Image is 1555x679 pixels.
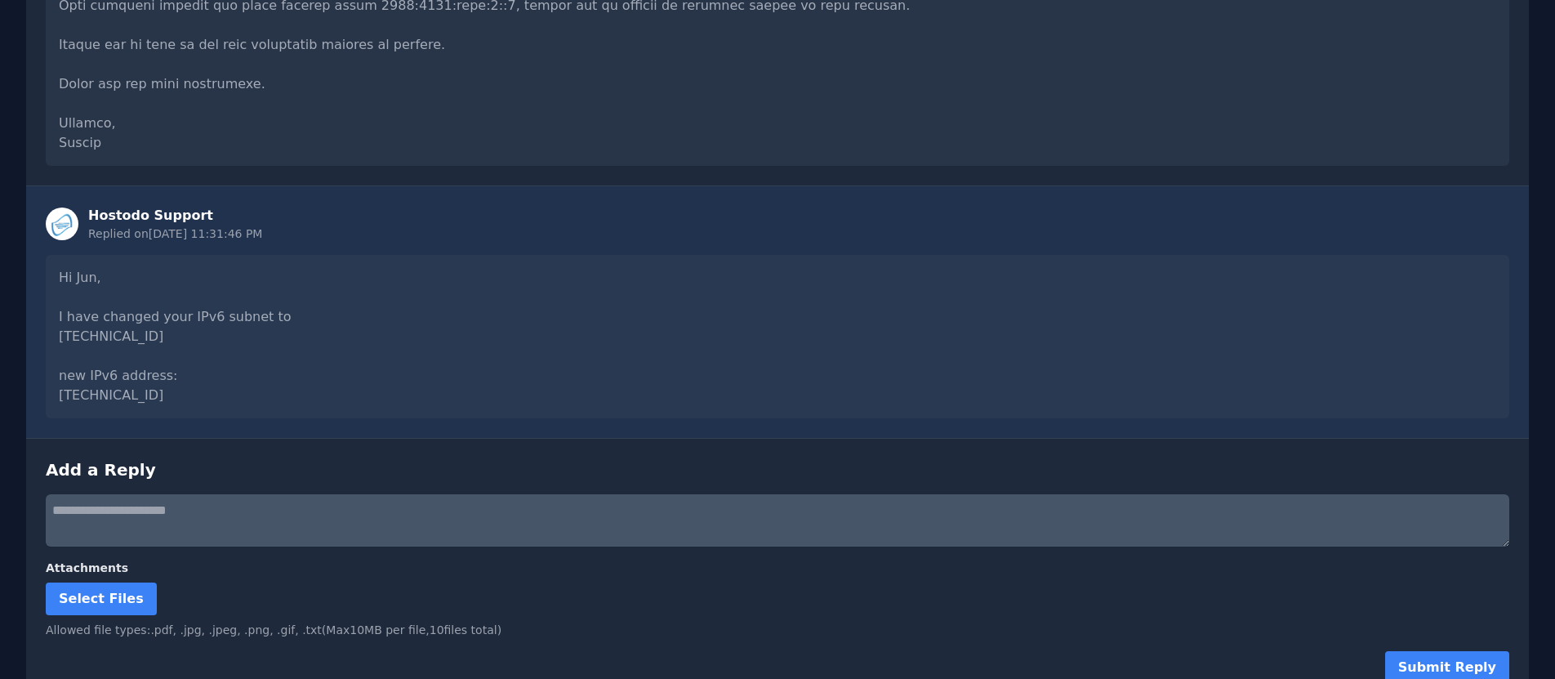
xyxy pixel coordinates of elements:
span: Select Files [59,591,144,606]
div: Hostodo Support [88,206,262,226]
h3: Add a Reply [46,458,1509,481]
div: Replied on [DATE] 11:31:46 PM [88,226,262,242]
img: Staff [46,208,78,240]
div: Hi Jun, I have changed your IPv6 subnet to [TECHNICAL_ID] new IPv6 address: [TECHNICAL_ID] [46,255,1509,418]
label: Attachments [46,560,1509,576]
div: Allowed file types: .pdf, .jpg, .jpeg, .png, .gif, .txt (Max 10 MB per file, 10 files total) [46,622,1509,638]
